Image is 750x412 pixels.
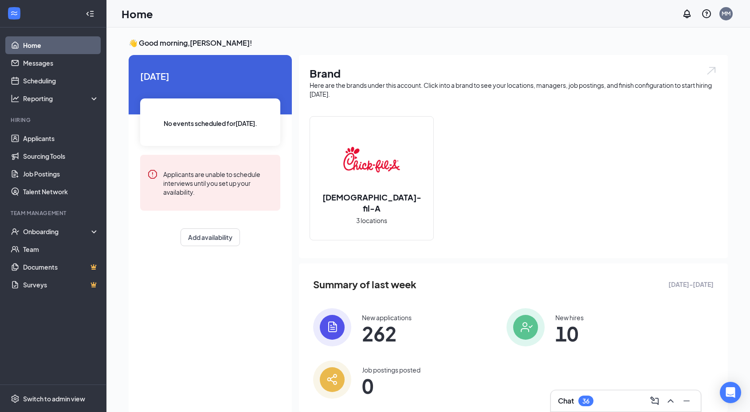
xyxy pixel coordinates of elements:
[356,216,387,225] span: 3 locations
[11,227,20,236] svg: UserCheck
[310,192,433,214] h2: [DEMOGRAPHIC_DATA]-fil-A
[122,6,153,21] h1: Home
[86,9,94,18] svg: Collapse
[582,397,589,405] div: 36
[665,396,676,406] svg: ChevronUp
[23,227,91,236] div: Onboarding
[682,8,692,19] svg: Notifications
[558,396,574,406] h3: Chat
[23,129,99,147] a: Applicants
[10,9,19,18] svg: WorkstreamLogo
[648,394,662,408] button: ComposeMessage
[11,209,97,217] div: Team Management
[163,169,273,196] div: Applicants are unable to schedule interviews until you set up your availability.
[313,277,416,292] span: Summary of last week
[555,326,584,341] span: 10
[668,279,714,289] span: [DATE] - [DATE]
[147,169,158,180] svg: Error
[310,81,717,98] div: Here are the brands under this account. Click into a brand to see your locations, managers, job p...
[23,276,99,294] a: SurveysCrown
[679,394,694,408] button: Minimize
[313,361,351,399] img: icon
[313,308,351,346] img: icon
[706,66,717,76] img: open.6027fd2a22e1237b5b06.svg
[23,183,99,200] a: Talent Network
[23,394,85,403] div: Switch to admin view
[140,69,280,83] span: [DATE]
[722,10,730,17] div: MM
[310,66,717,81] h1: Brand
[11,94,20,103] svg: Analysis
[23,258,99,276] a: DocumentsCrown
[164,118,257,128] span: No events scheduled for [DATE] .
[555,313,584,322] div: New hires
[701,8,712,19] svg: QuestionInfo
[23,36,99,54] a: Home
[507,308,545,346] img: icon
[362,365,420,374] div: Job postings posted
[362,326,412,341] span: 262
[362,313,412,322] div: New applications
[23,72,99,90] a: Scheduling
[181,228,240,246] button: Add availability
[681,396,692,406] svg: Minimize
[664,394,678,408] button: ChevronUp
[720,382,741,403] div: Open Intercom Messenger
[23,147,99,165] a: Sourcing Tools
[11,116,97,124] div: Hiring
[23,165,99,183] a: Job Postings
[649,396,660,406] svg: ComposeMessage
[11,394,20,403] svg: Settings
[23,94,99,103] div: Reporting
[343,131,400,188] img: Chick-fil-A
[23,54,99,72] a: Messages
[23,240,99,258] a: Team
[129,38,728,48] h3: 👋 Good morning, [PERSON_NAME] !
[362,378,420,394] span: 0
